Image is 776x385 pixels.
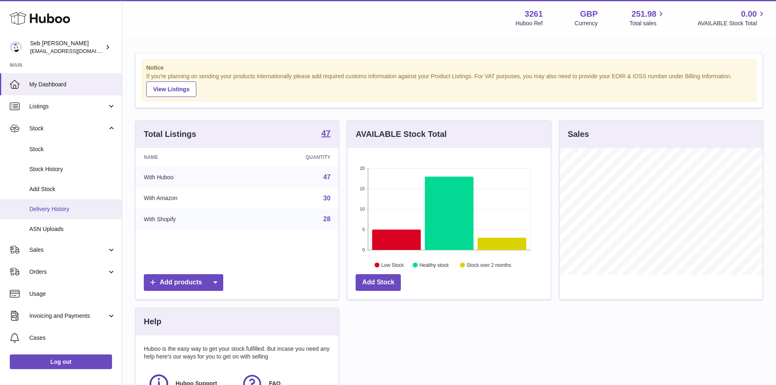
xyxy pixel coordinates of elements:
span: [EMAIL_ADDRESS][DOMAIN_NAME] [30,48,120,54]
span: My Dashboard [29,81,116,88]
div: Currency [575,20,598,27]
h3: AVAILABLE Stock Total [356,129,446,140]
a: 28 [323,216,331,222]
div: Huboo Ref [516,20,543,27]
span: Stock [29,125,107,132]
a: 0.00 AVAILABLE Stock Total [697,9,766,27]
span: Invoicing and Payments [29,312,107,320]
span: Add Stock [29,185,116,193]
th: Name [136,148,247,167]
img: internalAdmin-3261@internal.huboo.com [10,41,22,53]
td: With Amazon [136,188,247,209]
strong: 3261 [525,9,543,20]
a: Add products [144,274,223,291]
a: View Listings [146,81,196,97]
h3: Total Listings [144,129,196,140]
td: With Huboo [136,167,247,188]
span: Orders [29,268,107,276]
span: Cases [29,334,116,342]
span: 0.00 [741,9,757,20]
span: Stock History [29,165,116,173]
text: 20 [360,166,365,171]
span: Usage [29,290,116,298]
a: Add Stock [356,274,401,291]
text: 0 [363,247,365,252]
div: Seb [PERSON_NAME] [30,40,103,55]
strong: GBP [580,9,598,20]
a: 30 [323,195,331,202]
text: 10 [360,207,365,211]
span: Stock [29,145,116,153]
a: 47 [321,129,330,139]
p: Huboo is the easy way to get your stock fulfilled. But incase you need any help here's our ways f... [144,345,330,361]
div: If you're planning on sending your products internationally please add required customs informati... [146,73,752,97]
span: ASN Uploads [29,225,116,233]
text: 15 [360,186,365,191]
td: With Shopify [136,209,247,230]
span: Delivery History [29,205,116,213]
span: Sales [29,246,107,254]
text: 5 [363,227,365,232]
a: Log out [10,354,112,369]
a: 251.98 Total sales [629,9,666,27]
span: AVAILABLE Stock Total [697,20,766,27]
strong: 47 [321,129,330,137]
text: Low Stock [381,262,404,268]
a: 47 [323,174,331,180]
th: Quantity [247,148,339,167]
span: 251.98 [631,9,656,20]
h3: Sales [568,129,589,140]
span: Listings [29,103,107,110]
text: Stock over 2 months [467,262,511,268]
h3: Help [144,316,161,327]
text: Healthy stock [420,262,449,268]
strong: Notice [146,64,752,72]
span: Total sales [629,20,666,27]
